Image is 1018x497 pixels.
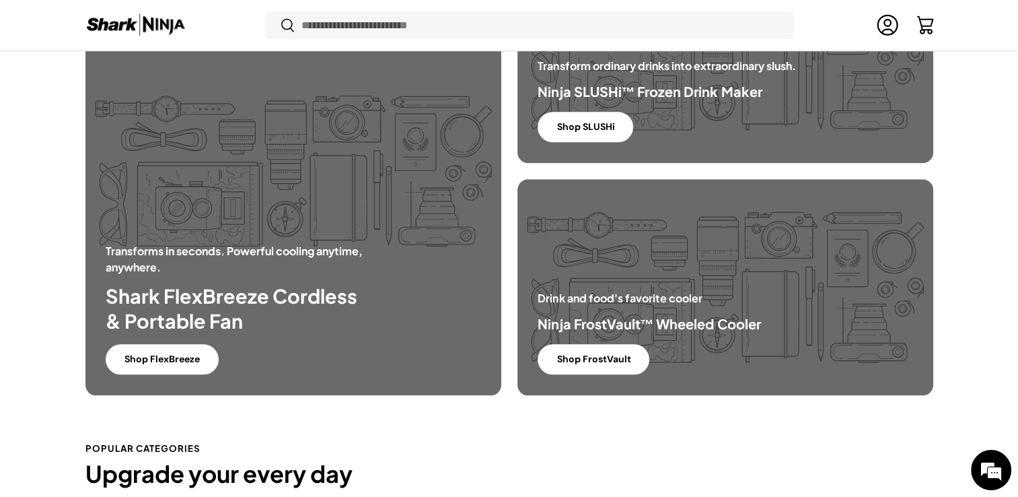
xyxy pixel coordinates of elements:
p: Shark FlexBreeze Cordless & Portable Fan [106,284,375,334]
span: POPULAR CATEGORIES [85,442,201,455]
a: Shop FlexBreeze [106,344,219,374]
p: Ninja SLUSHi™ Frozen Drink Maker [538,82,795,101]
img: Shark Ninja Philippines [85,12,186,38]
p: Drink and food's favorite cooler [538,290,760,306]
a: Shop SLUSHi [538,112,633,142]
span: Upgrade your every day [85,459,353,489]
a: Shop FrostVault [538,344,649,374]
p: Transforms in seconds. Powerful cooling anytime, anywhere. [106,243,375,275]
p: Transform ordinary drinks into extraordinary slush. [538,58,795,74]
p: Ninja FrostVault™ Wheeled Cooler [538,314,760,333]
